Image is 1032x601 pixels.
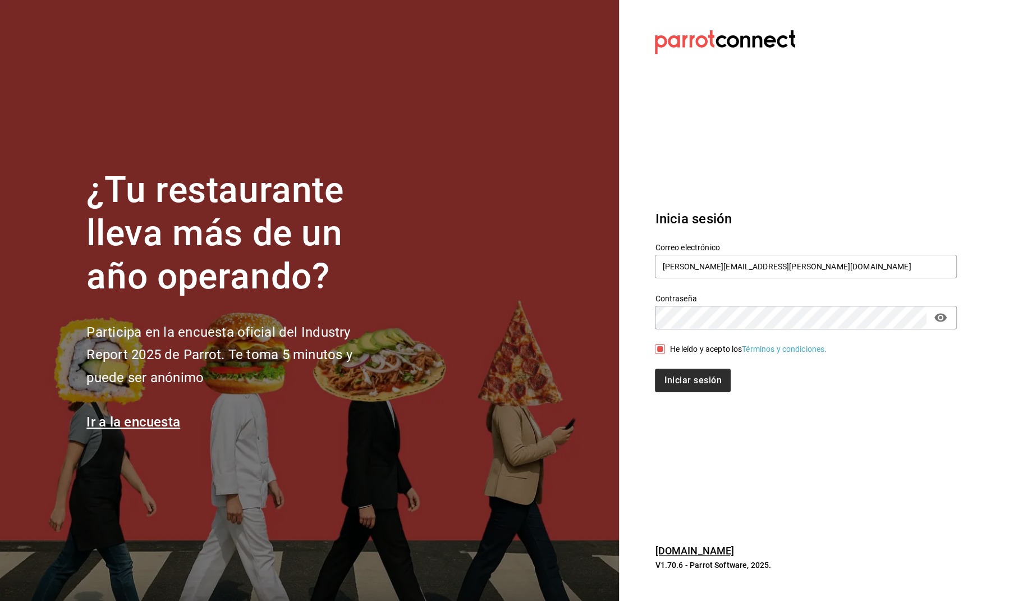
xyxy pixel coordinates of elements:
[655,559,957,571] p: V1.70.6 - Parrot Software, 2025.
[655,295,957,302] label: Contraseña
[655,369,730,392] button: Iniciar sesión
[655,244,957,251] label: Correo electrónico
[655,255,957,278] input: Ingresa tu correo electrónico
[655,545,734,557] a: [DOMAIN_NAME]
[742,345,827,354] a: Términos y condiciones.
[86,321,389,389] h2: Participa en la encuesta oficial del Industry Report 2025 de Parrot. Te toma 5 minutos y puede se...
[669,343,827,355] div: He leído y acepto los
[655,209,957,229] h3: Inicia sesión
[86,414,180,430] a: Ir a la encuesta
[86,169,389,298] h1: ¿Tu restaurante lleva más de un año operando?
[931,308,950,327] button: passwordField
